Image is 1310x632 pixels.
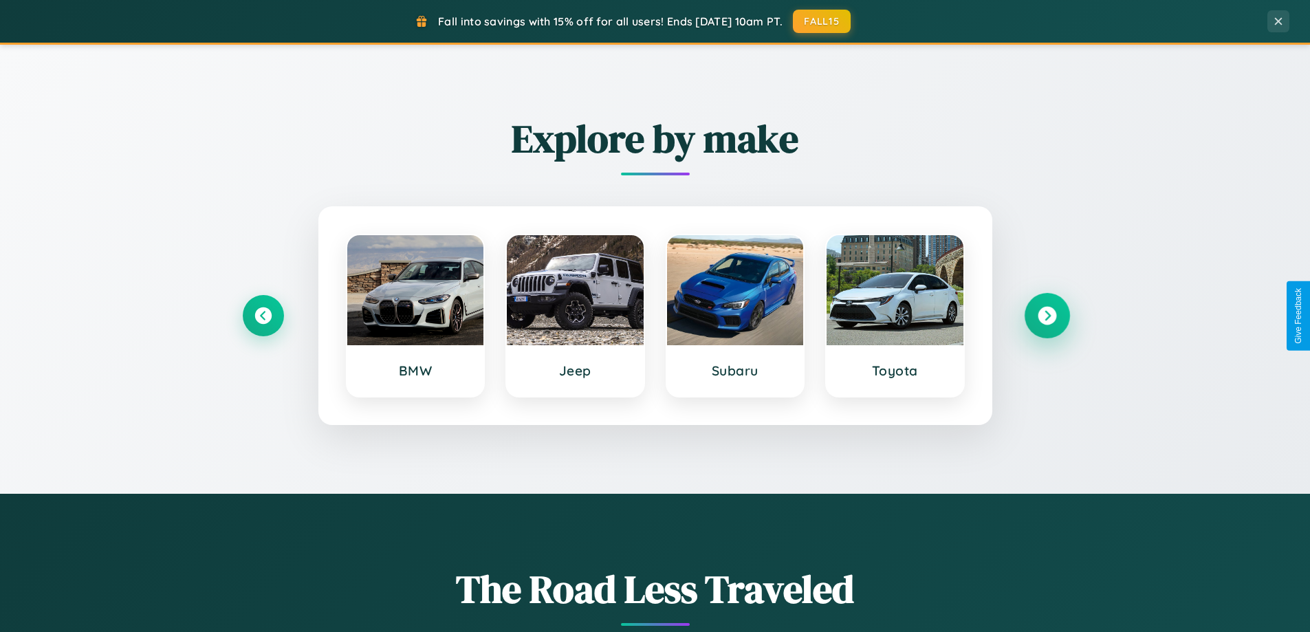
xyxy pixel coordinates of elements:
[243,112,1068,165] h2: Explore by make
[438,14,783,28] span: Fall into savings with 15% off for all users! Ends [DATE] 10am PT.
[1293,288,1303,344] div: Give Feedback
[793,10,851,33] button: FALL15
[521,362,630,379] h3: Jeep
[840,362,950,379] h3: Toyota
[243,563,1068,615] h1: The Road Less Traveled
[681,362,790,379] h3: Subaru
[361,362,470,379] h3: BMW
